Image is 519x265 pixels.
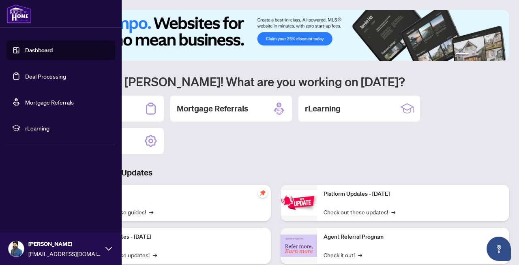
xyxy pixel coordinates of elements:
[487,237,511,261] button: Open asap
[42,10,509,61] img: Slide 0
[42,74,509,89] h1: Welcome back [PERSON_NAME]! What are you working on [DATE]?
[305,103,341,114] h2: rLearning
[456,53,469,56] button: 1
[472,53,475,56] button: 2
[358,250,362,259] span: →
[25,73,66,80] a: Deal Processing
[281,190,317,216] img: Platform Updates - June 23, 2025
[324,250,362,259] a: Check it out!→
[153,250,157,259] span: →
[9,241,24,256] img: Profile Icon
[6,4,32,24] img: logo
[324,207,395,216] a: Check out these updates!→
[391,207,395,216] span: →
[28,249,101,258] span: [EMAIL_ADDRESS][DOMAIN_NAME]
[324,190,503,199] p: Platform Updates - [DATE]
[85,190,264,199] p: Self-Help
[177,103,248,114] h2: Mortgage Referrals
[25,124,109,132] span: rLearning
[258,188,268,198] span: pushpin
[42,167,509,178] h3: Brokerage & Industry Updates
[281,235,317,257] img: Agent Referral Program
[149,207,153,216] span: →
[498,53,501,56] button: 6
[478,53,482,56] button: 3
[85,233,264,241] p: Platform Updates - [DATE]
[25,47,53,54] a: Dashboard
[25,98,74,106] a: Mortgage Referrals
[28,239,101,248] span: [PERSON_NAME]
[324,233,503,241] p: Agent Referral Program
[491,53,495,56] button: 5
[485,53,488,56] button: 4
